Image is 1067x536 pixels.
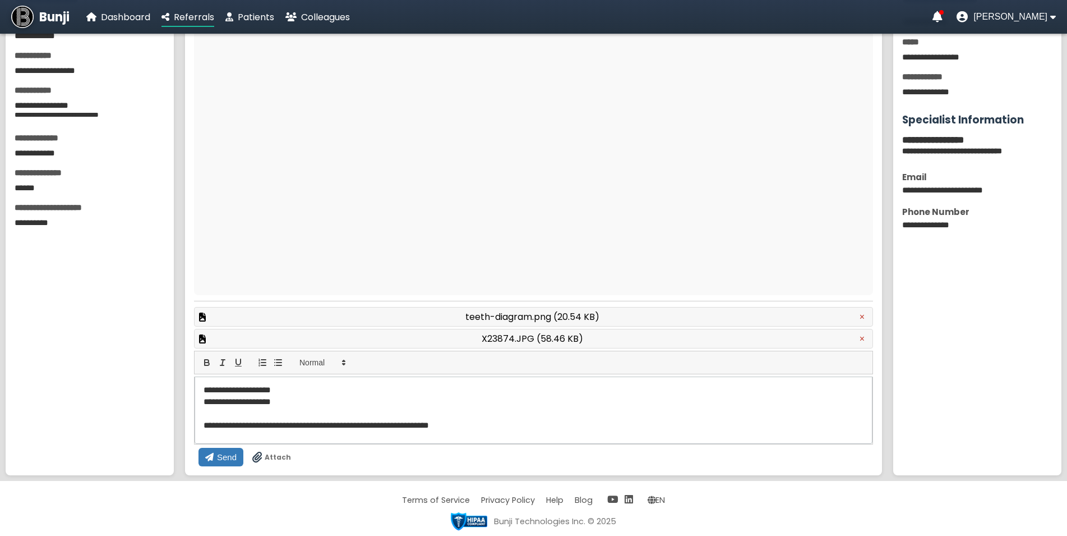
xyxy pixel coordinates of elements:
span: Patients [238,11,274,24]
a: Dashboard [86,10,150,24]
div: Preview attached file [194,329,873,349]
a: Notifications [932,11,943,22]
img: Bunji Dental Referral Management [11,6,34,28]
span: Referrals [174,11,214,24]
button: User menu [957,11,1056,22]
span: Send [217,452,237,462]
a: Bunji [11,6,70,28]
span: Bunji [39,8,70,26]
a: Patients [225,10,274,24]
span: Attach [265,452,291,462]
img: HIPAA compliant [451,512,487,530]
span: X23874.JPG (58.46 KB) [482,332,583,346]
button: underline [230,356,246,369]
a: LinkedIn [625,493,633,506]
button: Send [198,448,243,466]
a: Help [546,494,563,506]
a: Referrals [161,10,214,24]
div: Email [902,171,1052,184]
a: YouTube [607,493,618,506]
button: list: bullet [270,356,286,369]
span: Colleagues [301,11,350,24]
span: teeth-diagram.png (20.54 KB) [465,310,599,324]
span: Change language [648,494,665,506]
button: italic [215,356,230,369]
button: Remove attachment [856,311,868,323]
button: Remove attachment [856,333,868,345]
label: Drag & drop files anywhere to attach [252,452,291,463]
button: bold [199,356,215,369]
button: list: ordered [255,356,270,369]
div: Phone Number [902,205,1052,218]
a: Terms of Service [402,494,470,506]
a: Privacy Policy [481,494,535,506]
a: Blog [575,494,593,506]
div: Bunji Technologies Inc. © 2025 [494,516,616,528]
a: Colleagues [285,10,350,24]
div: Preview attached file [194,307,873,327]
span: [PERSON_NAME] [973,12,1047,22]
span: Dashboard [101,11,150,24]
h3: Specialist Information [902,112,1052,128]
